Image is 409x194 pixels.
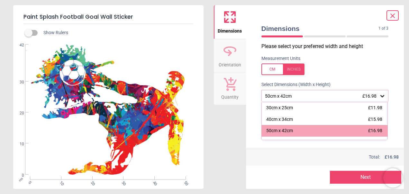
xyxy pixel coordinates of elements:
div: 30cm x 25cm [266,105,293,111]
div: 50cm x 42cm [266,128,293,134]
span: £17.98 [368,140,382,145]
span: Orientation [219,59,241,68]
button: Dimensions [214,5,246,39]
span: 20 [12,111,24,116]
div: Show Rulers [29,29,204,37]
span: £11.98 [368,105,382,110]
span: cm [18,176,23,182]
span: Dimensions [261,24,379,33]
span: £16.98 [362,93,377,99]
span: 0 [12,173,24,178]
div: Total: [261,154,399,160]
span: £ [385,154,399,160]
label: Measurement Units [261,55,300,62]
div: 60cm x 51cm [266,139,293,146]
button: Orientation [214,39,246,73]
span: 1 of 3 [378,26,388,31]
span: 0 [27,180,31,184]
span: 16.98 [387,154,399,160]
span: 40 [152,180,156,184]
span: 50 [183,180,187,184]
span: 20 [89,180,94,184]
div: 40cm x 34cm [266,116,293,123]
span: Quantity [221,91,239,101]
span: £15.98 [368,117,382,122]
span: 10 [58,180,62,184]
div: 50cm x 42cm [264,93,379,99]
span: 30 [12,80,24,85]
span: Dimensions [218,25,242,34]
button: Next [330,171,401,184]
span: 30 [121,180,125,184]
span: £16.98 [368,128,382,133]
button: Quantity [214,73,246,105]
span: 10 [12,141,24,147]
span: 42 [12,43,24,48]
iframe: Brevo live chat [383,168,403,188]
p: Please select your preferred width and height [261,43,394,50]
h5: Paint Splash Football Goal Wall Sticker [23,10,193,24]
label: Select Dimensions (Width x Height) [256,82,331,88]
